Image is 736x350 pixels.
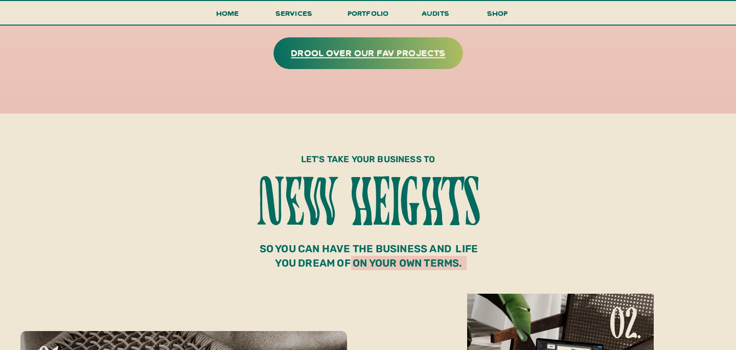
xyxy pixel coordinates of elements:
p: so you can have the business and life you dream of on your own terms. [256,242,481,266]
a: Home [212,7,243,26]
a: audits [420,7,451,25]
h2: Let's take your business to [235,154,501,170]
a: portfolio [344,7,392,26]
a: shop [473,7,522,25]
a: services [272,7,315,26]
a: drool over our fav projects [284,45,453,60]
span: services [275,8,313,18]
h2: nEW HeigHTs [199,172,537,233]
